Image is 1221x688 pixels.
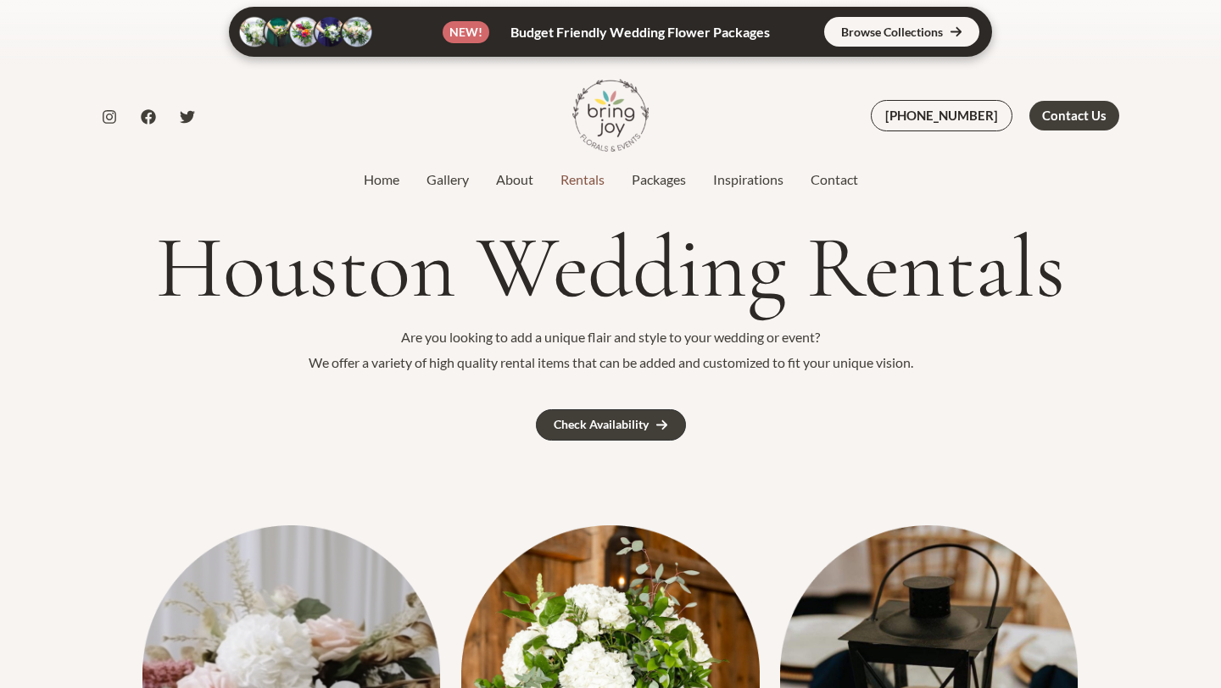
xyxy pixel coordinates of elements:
h1: Houston Wedding Rentals [102,219,1119,316]
a: [PHONE_NUMBER] [871,100,1012,131]
a: Gallery [413,169,482,190]
a: Contact [797,169,872,190]
a: Check Availability [536,409,686,441]
nav: Site Navigation [350,167,872,192]
a: Twitter [180,109,195,125]
img: Bring Joy [572,77,649,153]
a: Packages [618,169,700,190]
div: Check Availability [554,419,649,430]
a: Instagram [102,109,117,125]
a: Inspirations [700,169,797,190]
p: Are you looking to add a unique flair and style to your wedding or event? We offer a variety of h... [102,325,1119,375]
a: Contact Us [1029,101,1119,130]
a: Rentals [547,169,618,190]
a: Home [350,169,413,190]
a: About [482,169,547,190]
a: Facebook [141,109,156,125]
